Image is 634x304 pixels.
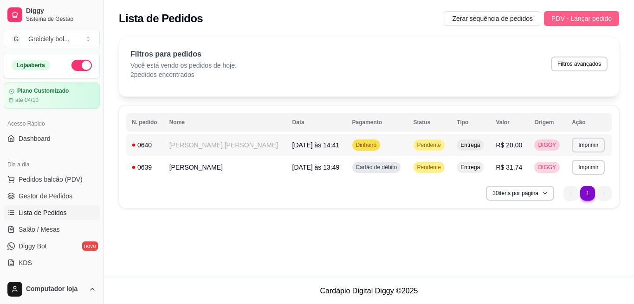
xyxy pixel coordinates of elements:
th: Tipo [451,113,490,132]
button: PDV - Lançar pedido [544,11,619,26]
span: R$ 20,00 [496,141,523,149]
article: Plano Customizado [17,88,69,95]
a: Diggy Botnovo [4,239,100,253]
span: Entrega [459,141,482,149]
a: Dashboard [4,131,100,146]
li: pagination item 1 active [580,186,595,201]
nav: pagination navigation [559,181,616,205]
span: G [12,34,21,44]
td: [PERSON_NAME] [PERSON_NAME] [164,134,287,156]
p: Você está vendo os pedidos de hoje. [130,61,237,70]
footer: Cardápio Digital Diggy © 2025 [104,278,634,304]
span: Cartão de débito [354,164,399,171]
a: Gestor de Pedidos [4,189,100,203]
span: [DATE] às 14:41 [292,141,340,149]
button: 30itens por página [486,186,554,201]
button: Select a team [4,30,100,48]
article: até 04/10 [15,96,39,104]
th: Ação [566,113,612,132]
span: Zerar sequência de pedidos [452,13,533,24]
span: DIGGY [536,141,558,149]
span: PDV - Lançar pedido [551,13,612,24]
div: Acesso Rápido [4,116,100,131]
h2: Lista de Pedidos [119,11,203,26]
span: Computador loja [26,285,85,293]
span: Dashboard [19,134,51,143]
button: Imprimir [572,138,605,152]
p: 2 pedidos encontrados [130,70,237,79]
button: Alterar Status [71,60,92,71]
span: Lista de Pedidos [19,208,67,217]
span: Dinheiro [354,141,379,149]
div: Dia a dia [4,157,100,172]
button: Zerar sequência de pedidos [445,11,540,26]
span: [DATE] às 13:49 [292,164,340,171]
a: Salão / Mesas [4,222,100,237]
button: Imprimir [572,160,605,175]
a: Lista de Pedidos [4,205,100,220]
th: Status [408,113,452,132]
a: KDS [4,255,100,270]
p: Filtros para pedidos [130,49,237,60]
th: N. pedido [126,113,164,132]
button: Computador loja [4,278,100,300]
th: Nome [164,113,287,132]
span: Pendente [415,164,443,171]
div: Loja aberta [12,60,50,70]
span: Diggy [26,7,96,15]
span: DIGGY [536,164,558,171]
button: Pedidos balcão (PDV) [4,172,100,187]
div: 0639 [132,163,158,172]
div: 0640 [132,140,158,150]
div: Greiciely bol ... [28,34,70,44]
button: Filtros avançados [551,57,608,71]
span: Pendente [415,141,443,149]
span: Entrega [459,164,482,171]
th: Origem [529,113,566,132]
span: KDS [19,258,32,267]
th: Valor [491,113,529,132]
a: DiggySistema de Gestão [4,4,100,26]
a: Plano Customizadoaté 04/10 [4,82,100,109]
span: Sistema de Gestão [26,15,96,23]
td: [PERSON_NAME] [164,156,287,178]
th: Pagamento [347,113,408,132]
span: Salão / Mesas [19,225,60,234]
span: Pedidos balcão (PDV) [19,175,83,184]
span: Gestor de Pedidos [19,191,72,201]
th: Data [287,113,347,132]
span: R$ 31,74 [496,164,523,171]
span: Diggy Bot [19,241,47,251]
